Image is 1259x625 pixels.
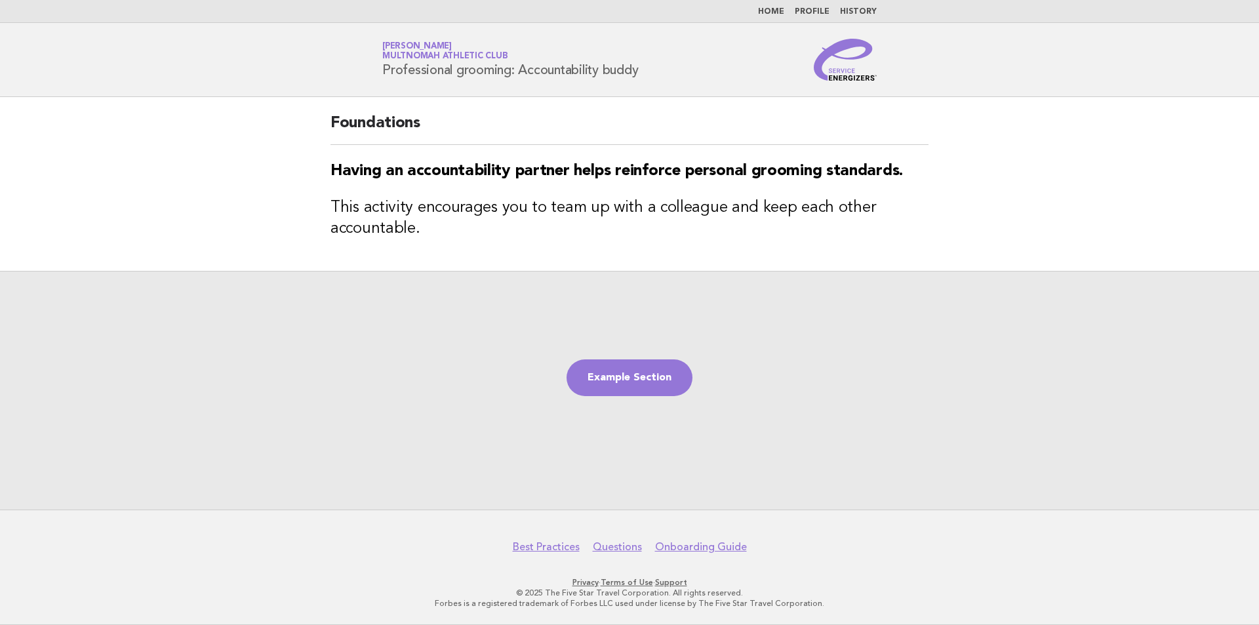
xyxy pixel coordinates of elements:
[758,8,784,16] a: Home
[513,540,580,554] a: Best Practices
[330,113,929,145] h2: Foundations
[330,197,929,239] h3: This activity encourages you to team up with a colleague and keep each other accountable.
[228,598,1031,609] p: Forbes is a registered trademark of Forbes LLC used under license by The Five Star Travel Corpora...
[228,577,1031,588] p: · ·
[601,578,653,587] a: Terms of Use
[382,52,508,61] span: Multnomah Athletic Club
[228,588,1031,598] p: © 2025 The Five Star Travel Corporation. All rights reserved.
[382,43,638,77] h1: Professional grooming: Accountability buddy
[593,540,642,554] a: Questions
[567,359,692,396] a: Example Section
[814,39,877,81] img: Service Energizers
[655,578,687,587] a: Support
[840,8,877,16] a: History
[655,540,747,554] a: Onboarding Guide
[330,163,903,179] strong: Having an accountability partner helps reinforce personal grooming standards.
[572,578,599,587] a: Privacy
[382,42,508,60] a: [PERSON_NAME]Multnomah Athletic Club
[795,8,829,16] a: Profile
